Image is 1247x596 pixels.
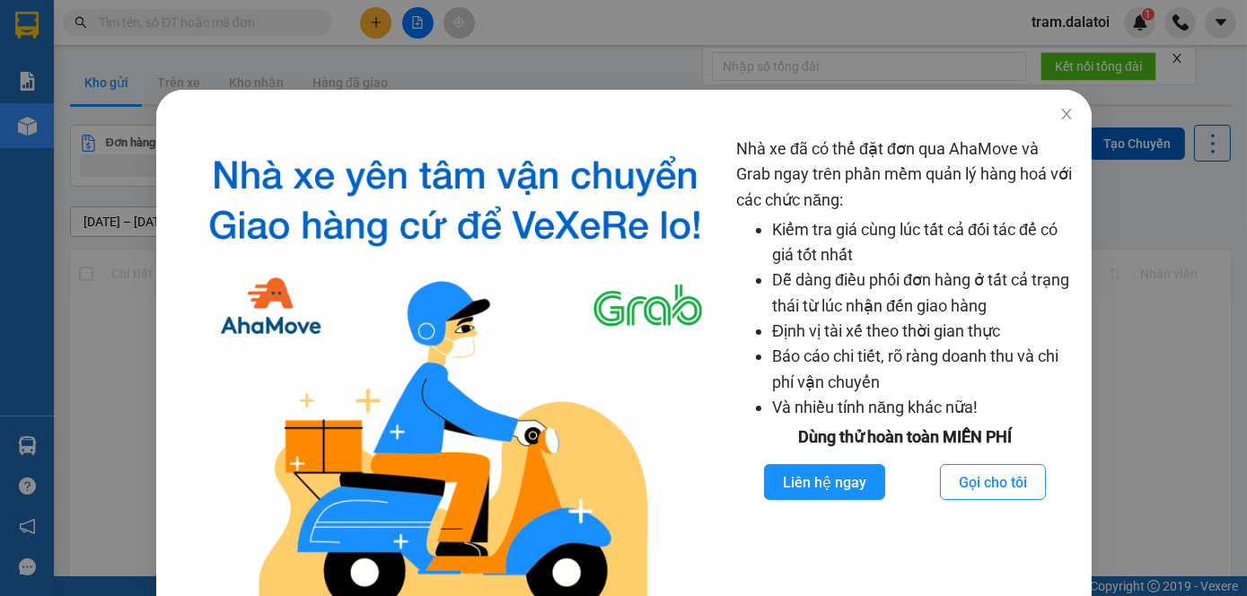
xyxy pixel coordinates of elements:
[772,217,1074,268] li: Kiểm tra giá cùng lúc tất cả đối tác để có giá tốt nhất
[959,471,1027,494] span: Gọi cho tôi
[763,464,884,500] button: Liên hệ ngay
[772,267,1074,319] li: Dễ dàng điều phối đơn hàng ở tất cả trạng thái từ lúc nhận đến giao hàng
[772,395,1074,420] li: Và nhiều tính năng khác nữa!
[772,344,1074,395] li: Báo cáo chi tiết, rõ ràng doanh thu và chi phí vận chuyển
[1041,90,1091,140] button: Close
[1058,107,1073,121] span: close
[772,319,1074,344] li: Định vị tài xế theo thời gian thực
[940,464,1046,500] button: Gọi cho tôi
[736,425,1074,450] div: Dùng thử hoàn toàn MIỄN PHÍ
[782,471,865,494] span: Liên hệ ngay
